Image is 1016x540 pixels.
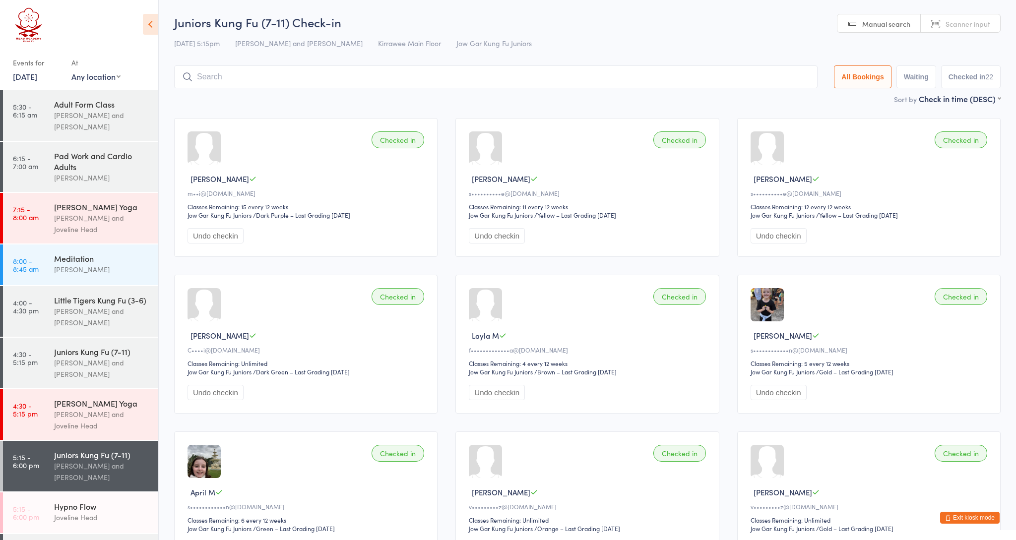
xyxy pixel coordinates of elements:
[188,502,427,511] div: s••••••••••••n@[DOMAIN_NAME]
[469,516,708,524] div: Classes Remaining: Unlimited
[919,93,1001,104] div: Check in time (DESC)
[935,445,987,462] div: Checked in
[54,512,150,523] div: Joveline Head
[534,367,617,376] span: / Brown – Last Grading [DATE]
[456,38,532,48] span: Jow Gar Kung Fu Juniors
[188,202,427,211] div: Classes Remaining: 15 every 12 weeks
[3,389,158,440] a: 4:30 -5:15 pm[PERSON_NAME] Yoga[PERSON_NAME] and Joveline Head
[3,90,158,141] a: 5:30 -6:15 amAdult Form Class[PERSON_NAME] and [PERSON_NAME]
[13,71,37,82] a: [DATE]
[834,65,891,88] button: All Bookings
[54,501,150,512] div: Hypno Flow
[472,330,499,341] span: Layla M
[54,201,150,212] div: [PERSON_NAME] Yoga
[188,524,252,533] div: Jow Gar Kung Fu Juniors
[751,502,990,511] div: v•••••••••z@[DOMAIN_NAME]
[751,367,815,376] div: Jow Gar Kung Fu Juniors
[54,172,150,183] div: [PERSON_NAME]
[13,154,38,170] time: 6:15 - 7:00 am
[54,346,150,357] div: Juniors Kung Fu (7-11)
[190,487,215,497] span: April M
[469,359,708,367] div: Classes Remaining: 4 every 12 weeks
[469,346,708,354] div: f•••••••••••••a@[DOMAIN_NAME]
[469,202,708,211] div: Classes Remaining: 11 every 12 weeks
[653,131,706,148] div: Checked in
[751,385,807,400] button: Undo checkin
[3,142,158,192] a: 6:15 -7:00 amPad Work and Cardio Adults[PERSON_NAME]
[3,338,158,388] a: 4:30 -5:15 pmJuniors Kung Fu (7-11)[PERSON_NAME] and [PERSON_NAME]
[751,524,815,533] div: Jow Gar Kung Fu Juniors
[751,346,990,354] div: s••••••••••••n@[DOMAIN_NAME]
[188,359,427,367] div: Classes Remaining: Unlimited
[935,288,987,305] div: Checked in
[372,288,424,305] div: Checked in
[653,288,706,305] div: Checked in
[941,65,1001,88] button: Checked in22
[13,505,39,521] time: 5:15 - 6:00 pm
[378,38,441,48] span: Kirrawee Main Floor
[13,350,38,366] time: 4:30 - 5:15 pm
[469,211,533,219] div: Jow Gar Kung Fu Juniors
[253,367,350,376] span: / Dark Green – Last Grading [DATE]
[54,409,150,431] div: [PERSON_NAME] and Joveline Head
[174,65,818,88] input: Search
[54,212,150,235] div: [PERSON_NAME] and Joveline Head
[653,445,706,462] div: Checked in
[54,398,150,409] div: [PERSON_NAME] Yoga
[816,211,898,219] span: / Yellow – Last Grading [DATE]
[253,211,350,219] span: / Dark Purple – Last Grading [DATE]
[372,445,424,462] div: Checked in
[54,305,150,328] div: [PERSON_NAME] and [PERSON_NAME]
[894,94,917,104] label: Sort by
[472,487,530,497] span: [PERSON_NAME]
[751,228,807,243] button: Undo checkin
[896,65,936,88] button: Waiting
[816,367,893,376] span: / Gold – Last Grading [DATE]
[54,253,150,264] div: Meditation
[754,487,812,497] span: [PERSON_NAME]
[816,524,893,533] span: / Gold – Last Grading [DATE]
[13,103,37,119] time: 5:30 - 6:15 am
[751,516,990,524] div: Classes Remaining: Unlimited
[940,512,1000,524] button: Exit kiosk mode
[946,19,990,29] span: Scanner input
[469,228,525,243] button: Undo checkin
[3,286,158,337] a: 4:00 -4:30 pmLittle Tigers Kung Fu (3-6)[PERSON_NAME] and [PERSON_NAME]
[751,202,990,211] div: Classes Remaining: 12 every 12 weeks
[469,524,533,533] div: Jow Gar Kung Fu Juniors
[469,189,708,197] div: s••••••••••e@[DOMAIN_NAME]
[862,19,910,29] span: Manual search
[235,38,363,48] span: [PERSON_NAME] and [PERSON_NAME]
[10,7,47,45] img: Head Academy Kung Fu
[3,441,158,491] a: 5:15 -6:00 pmJuniors Kung Fu (7-11)[PERSON_NAME] and [PERSON_NAME]
[174,14,1001,30] h2: Juniors Kung Fu (7-11) Check-in
[253,524,335,533] span: / Green – Last Grading [DATE]
[54,110,150,132] div: [PERSON_NAME] and [PERSON_NAME]
[754,330,812,341] span: [PERSON_NAME]
[54,449,150,460] div: Juniors Kung Fu (7-11)
[190,174,249,184] span: [PERSON_NAME]
[54,295,150,305] div: Little Tigers Kung Fu (3-6)
[534,211,616,219] span: / Yellow – Last Grading [DATE]
[188,516,427,524] div: Classes Remaining: 6 every 12 weeks
[188,367,252,376] div: Jow Gar Kung Fu Juniors
[751,359,990,367] div: Classes Remaining: 5 every 12 weeks
[71,71,121,82] div: Any location
[188,445,221,478] img: image1749624117.png
[751,189,990,197] div: s••••••••••e@[DOMAIN_NAME]
[13,453,39,469] time: 5:15 - 6:00 pm
[751,211,815,219] div: Jow Gar Kung Fu Juniors
[188,189,427,197] div: m••i@[DOMAIN_NAME]
[751,288,784,321] img: image1749624215.png
[472,174,530,184] span: [PERSON_NAME]
[3,492,158,533] a: 5:15 -6:00 pmHypno FlowJoveline Head
[71,55,121,71] div: At
[372,131,424,148] div: Checked in
[935,131,987,148] div: Checked in
[13,299,39,314] time: 4:00 - 4:30 pm
[188,211,252,219] div: Jow Gar Kung Fu Juniors
[54,264,150,275] div: [PERSON_NAME]
[188,228,244,243] button: Undo checkin
[469,367,533,376] div: Jow Gar Kung Fu Juniors
[3,193,158,243] a: 7:15 -8:00 am[PERSON_NAME] Yoga[PERSON_NAME] and Joveline Head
